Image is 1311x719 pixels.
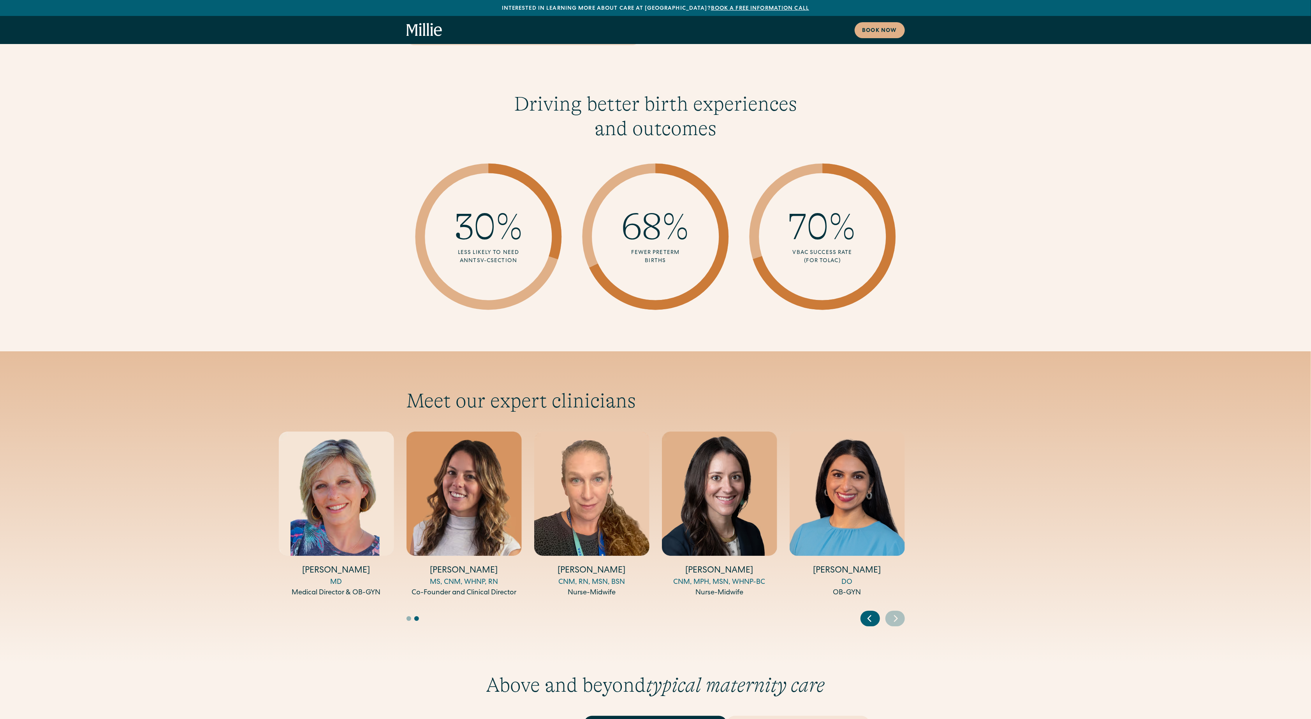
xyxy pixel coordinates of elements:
[790,565,905,577] h4: [PERSON_NAME]
[406,23,442,37] a: home
[414,616,419,621] button: Go to slide 2
[279,588,394,598] div: Medical Director & OB-GYN
[406,616,411,621] button: Go to slide 1
[662,432,777,598] div: 4 / 5
[454,206,523,248] span: 30%
[662,588,777,598] div: Nurse-Midwife
[631,249,680,265] div: Fewer Preterm Births
[406,577,522,588] div: MS, CNM, WHNP, RN
[862,27,897,35] div: Book now
[885,611,905,626] div: Next slide
[790,588,905,598] div: OB-GYN
[662,577,777,588] div: CNM, MPH, MSN, WHNP-BC
[534,432,649,598] div: 3 / 5
[469,258,491,264] span: NTSV-C
[534,565,649,577] h4: [PERSON_NAME]
[788,249,857,265] div: VBAC success rate (for TOLAC)
[534,577,649,588] div: CNM, RN, MSN, BSN
[790,432,905,598] div: 5 / 5
[406,673,905,697] h2: Above and beyond
[279,565,394,577] h4: [PERSON_NAME]
[406,389,905,413] h2: Meet our expert clinicians
[861,611,880,626] div: Previous slide
[662,565,777,577] h4: [PERSON_NAME]
[534,588,649,598] div: Nurse-Midwife
[790,577,905,588] div: DO
[279,432,394,598] div: 1 / 5
[646,673,825,697] em: typical maternity care
[279,577,394,588] div: MD
[789,206,856,248] span: 70%
[406,565,522,577] h4: [PERSON_NAME]
[506,92,805,141] h3: Driving better birth experiences and outcomes
[406,432,522,598] div: 2 / 5
[855,22,905,38] a: Book now
[406,588,522,598] div: Co-Founder and Clinical Director
[447,249,531,265] div: Less likely to need an Section
[621,206,689,248] span: 68%
[711,6,809,11] a: Book a free information call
